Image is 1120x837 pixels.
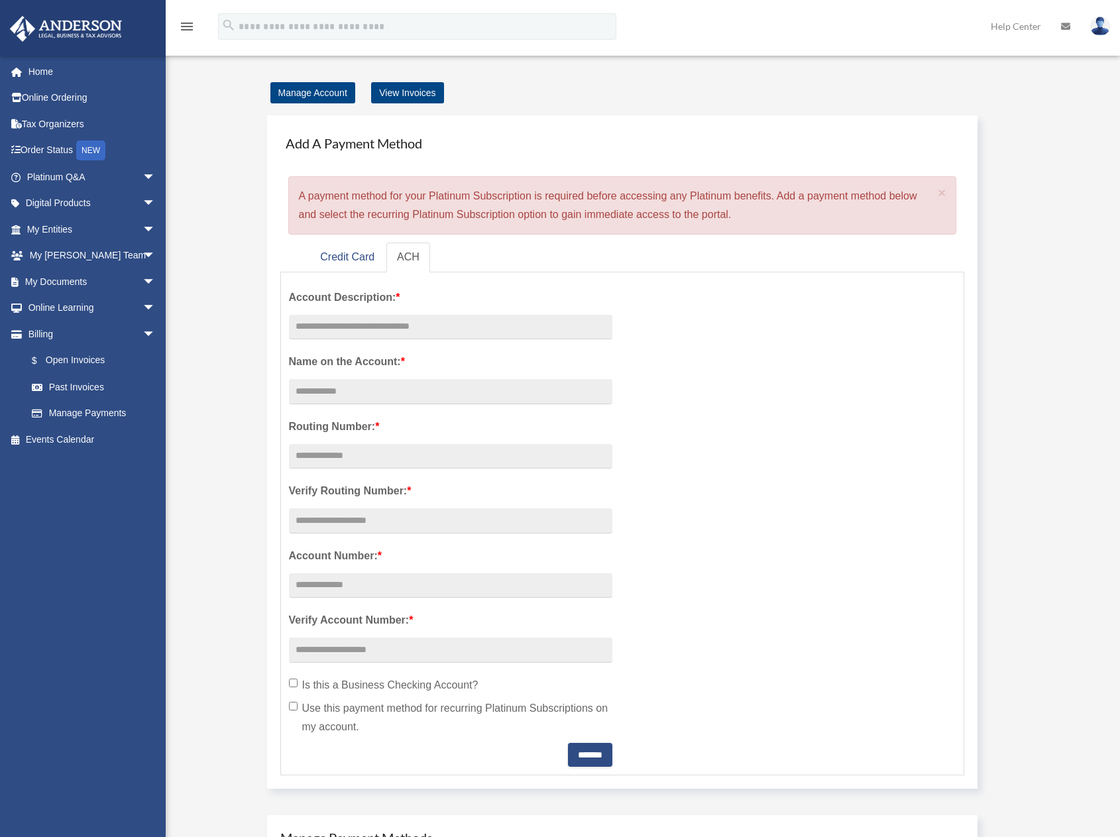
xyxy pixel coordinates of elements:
a: Platinum Q&Aarrow_drop_down [9,164,176,190]
a: Digital Productsarrow_drop_down [9,190,176,217]
span: arrow_drop_down [142,216,169,243]
label: Account Number: [289,547,612,565]
a: Credit Card [309,243,385,272]
a: menu [179,23,195,34]
a: View Invoices [371,82,443,103]
a: Online Learningarrow_drop_down [9,295,176,321]
span: arrow_drop_down [142,243,169,270]
label: Verify Account Number: [289,611,612,630]
input: Use this payment method for recurring Platinum Subscriptions on my account. [289,702,298,710]
button: Close [938,186,946,199]
a: My Documentsarrow_drop_down [9,268,176,295]
div: NEW [76,140,105,160]
a: $Open Invoices [19,347,176,374]
span: $ [39,353,46,369]
a: Manage Account [270,82,355,103]
i: search [221,18,236,32]
a: Home [9,58,176,85]
span: arrow_drop_down [142,268,169,296]
a: Past Invoices [19,374,176,400]
span: arrow_drop_down [142,164,169,191]
label: Is this a Business Checking Account? [289,676,612,695]
a: Manage Payments [19,400,169,427]
a: Tax Organizers [9,111,176,137]
i: menu [179,19,195,34]
h4: Add A Payment Method [280,129,965,158]
a: Events Calendar [9,426,176,453]
img: User Pic [1090,17,1110,36]
a: My Entitiesarrow_drop_down [9,216,176,243]
a: Online Ordering [9,85,176,111]
span: × [938,185,946,200]
span: arrow_drop_down [142,321,169,348]
label: Use this payment method for recurring Platinum Subscriptions on my account. [289,699,612,736]
div: A payment method for your Platinum Subscription is required before accessing any Platinum benefit... [288,176,957,235]
img: Anderson Advisors Platinum Portal [6,16,126,42]
label: Name on the Account: [289,353,612,371]
label: Verify Routing Number: [289,482,612,500]
label: Account Description: [289,288,612,307]
span: arrow_drop_down [142,190,169,217]
a: My [PERSON_NAME] Teamarrow_drop_down [9,243,176,269]
a: ACH [386,243,430,272]
span: arrow_drop_down [142,295,169,322]
a: Billingarrow_drop_down [9,321,176,347]
a: Order StatusNEW [9,137,176,164]
input: Is this a Business Checking Account? [289,679,298,687]
label: Routing Number: [289,418,612,436]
